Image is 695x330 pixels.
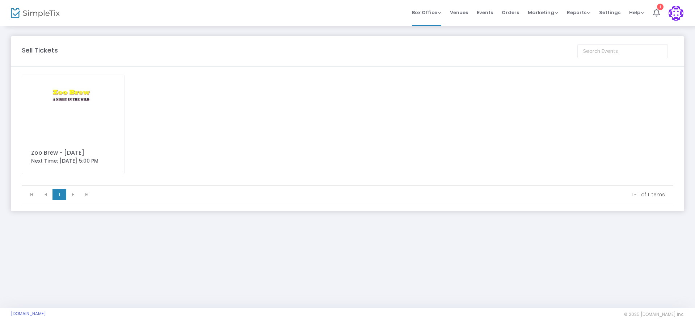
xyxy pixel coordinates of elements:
[577,44,668,58] input: Search Events
[629,9,644,16] span: Help
[31,149,115,157] div: Zoo Brew - [DATE]
[477,3,493,22] span: Events
[528,9,558,16] span: Marketing
[624,312,684,317] span: © 2025 [DOMAIN_NAME] Inc.
[31,157,115,165] div: Next Time: [DATE] 5:00 PM
[22,45,58,55] m-panel-title: Sell Tickets
[412,9,441,16] span: Box Office
[450,3,468,22] span: Venues
[22,75,124,139] img: zoobrewpic.jpg
[99,191,665,198] kendo-pager-info: 1 - 1 of 1 items
[11,311,46,317] a: [DOMAIN_NAME]
[52,189,66,200] span: Page 1
[22,185,673,186] div: Data table
[502,3,519,22] span: Orders
[657,2,664,9] div: 1
[599,3,620,22] span: Settings
[567,9,590,16] span: Reports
